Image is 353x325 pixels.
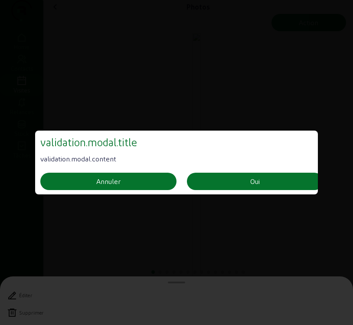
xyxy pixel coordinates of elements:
div: Annuler [96,176,121,187]
button: Oui [187,173,323,190]
h3: validation.modal.title [40,135,323,149]
div: validation.modal.content [40,149,323,173]
div: Oui [250,176,260,187]
button: Annuler [40,173,176,190]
